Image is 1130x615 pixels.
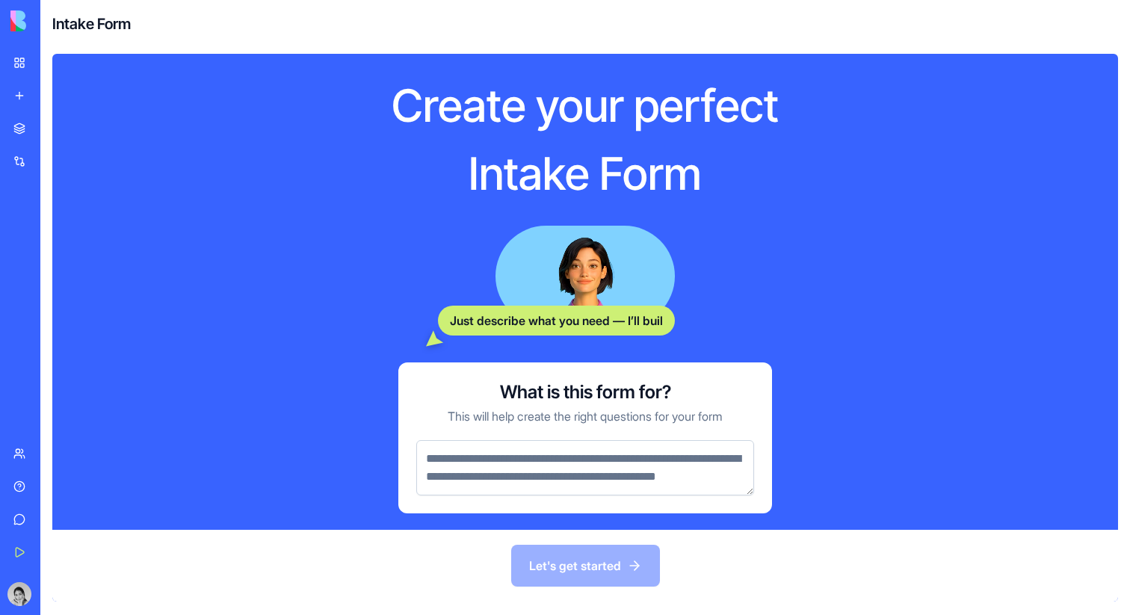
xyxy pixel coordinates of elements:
div: Just describe what you need — I’ll buil [438,306,675,336]
h1: Intake Form [298,146,872,202]
img: logo [10,10,103,31]
h1: Create your perfect [298,78,872,134]
h3: What is this form for? [500,380,671,404]
h4: Intake Form [52,13,131,34]
img: ACg8ocKD4bzAdaUvb3LJs9GaWQLFrwc9nwTM21_tkAq2ym83rhOSOFmZEA=s96-c [7,582,31,606]
p: This will help create the right questions for your form [448,407,723,425]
